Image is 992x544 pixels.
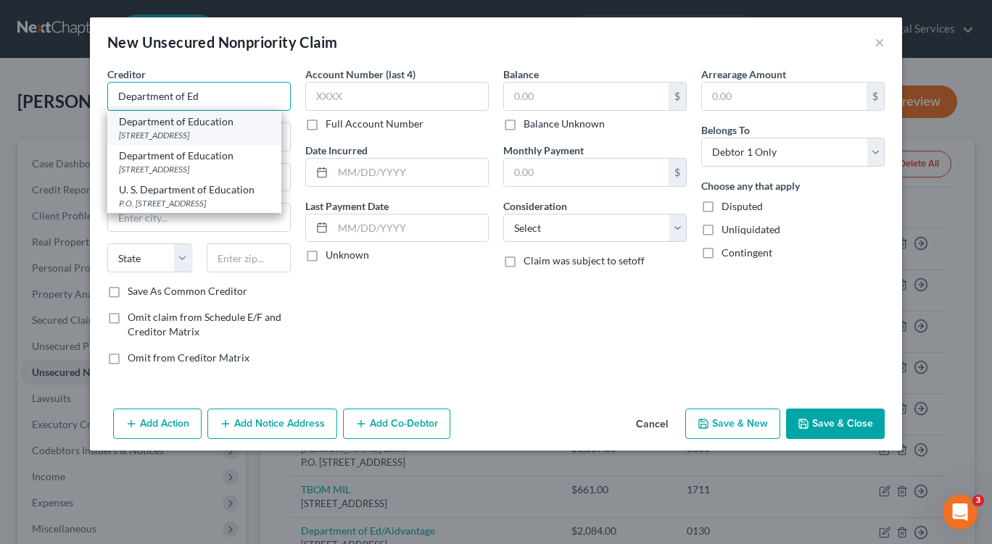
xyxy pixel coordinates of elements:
[305,198,389,214] label: Last Payment Date
[305,67,416,82] label: Account Number (last 4)
[333,159,488,186] input: MM/DD/YYYY
[326,117,423,131] label: Full Account Number
[685,409,780,439] button: Save & New
[107,68,146,80] span: Creditor
[128,284,247,298] label: Save As Common Creditor
[702,83,867,110] input: 0.00
[119,197,270,209] div: P.O. [STREET_ADDRESS]
[504,83,669,110] input: 0.00
[113,409,202,439] button: Add Action
[119,163,270,175] div: [STREET_ADDRESS]
[503,67,539,82] label: Balance
[701,178,800,193] label: Choose any that apply
[343,409,450,439] button: Add Co-Debtor
[108,204,290,231] input: Enter city...
[701,67,786,82] label: Arrearage Amount
[504,159,669,186] input: 0.00
[624,410,679,439] button: Cancel
[867,83,884,110] div: $
[207,243,292,272] input: Enter zip...
[333,214,488,242] input: MM/DD/YYYY
[786,409,885,439] button: Save & Close
[972,495,984,506] span: 3
[524,117,605,131] label: Balance Unknown
[701,124,750,136] span: Belongs To
[119,114,270,129] div: Department of Education
[107,82,291,111] input: Search creditor by name...
[722,200,763,212] span: Disputed
[722,246,772,259] span: Contingent
[119,183,270,197] div: U. S. Department of Education
[207,409,337,439] button: Add Notice Address
[503,143,584,158] label: Monthly Payment
[128,311,281,338] span: Omit claim from Schedule E/F and Creditor Matrix
[326,248,369,262] label: Unknown
[524,254,645,267] span: Claim was subject to setoff
[669,159,686,186] div: $
[875,33,885,51] button: ×
[305,82,489,111] input: XXXX
[107,32,337,52] div: New Unsecured Nonpriority Claim
[722,223,780,235] span: Unliquidated
[128,351,249,364] span: Omit from Creditor Matrix
[119,148,270,163] div: Department of Education
[943,495,977,530] iframe: Intercom live chat
[305,143,368,158] label: Date Incurred
[119,129,270,141] div: [STREET_ADDRESS]
[503,198,567,214] label: Consideration
[669,83,686,110] div: $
